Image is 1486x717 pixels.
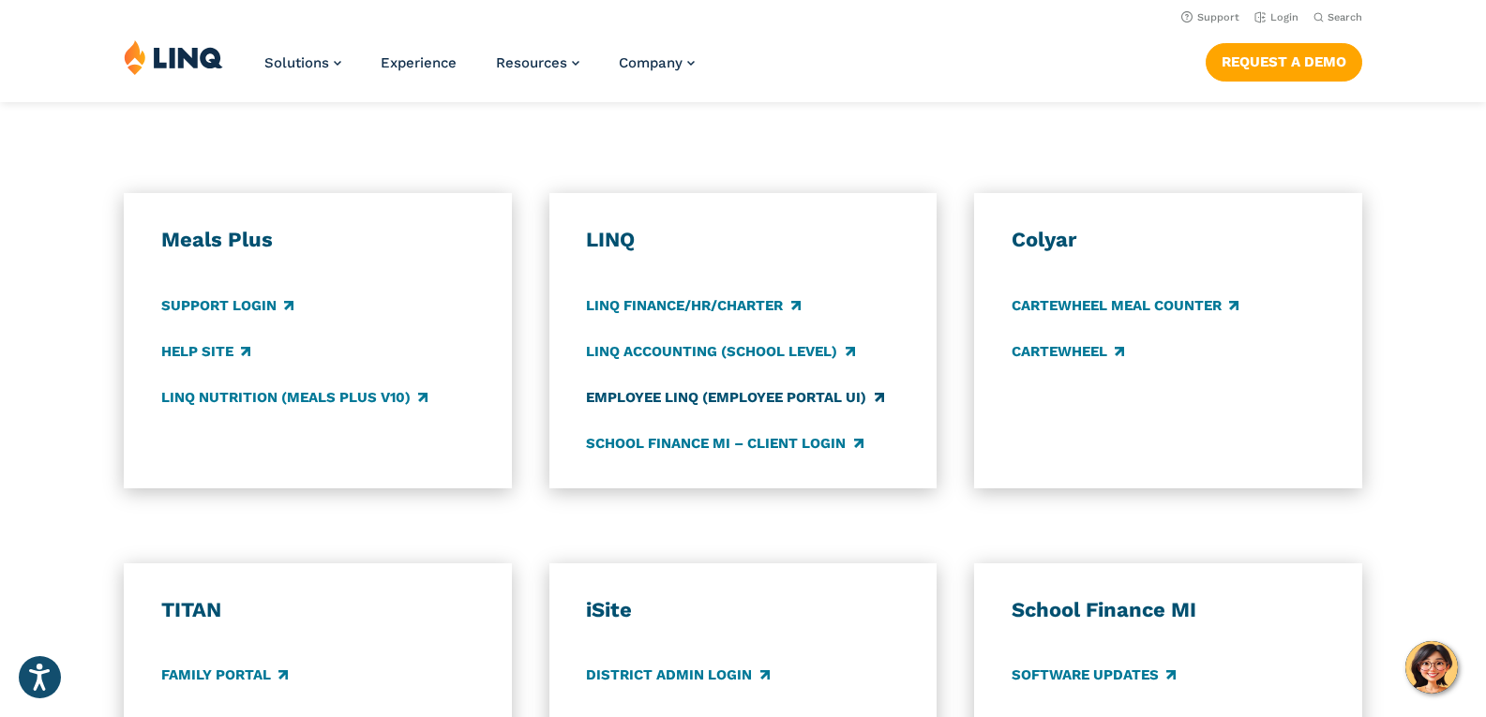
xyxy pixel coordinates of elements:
[161,665,288,686] a: Family Portal
[264,54,341,71] a: Solutions
[1405,641,1458,694] button: Hello, have a question? Let’s chat.
[1328,11,1362,23] span: Search
[586,341,854,362] a: LINQ Accounting (school level)
[586,433,863,454] a: School Finance MI – Client Login
[586,665,769,686] a: District Admin Login
[161,341,250,362] a: Help Site
[586,387,883,408] a: Employee LINQ (Employee Portal UI)
[586,597,899,623] h3: iSite
[1012,227,1325,253] h3: Colyar
[1012,665,1176,686] a: Software Updates
[496,54,579,71] a: Resources
[161,295,293,316] a: Support Login
[124,39,223,75] img: LINQ | K‑12 Software
[1313,10,1362,24] button: Open Search Bar
[1206,43,1362,81] a: Request a Demo
[1012,295,1238,316] a: CARTEWHEEL Meal Counter
[161,227,474,253] h3: Meals Plus
[1012,341,1124,362] a: CARTEWHEEL
[161,597,474,623] h3: TITAN
[1012,597,1325,623] h3: School Finance MI
[1181,11,1239,23] a: Support
[586,227,899,253] h3: LINQ
[586,295,800,316] a: LINQ Finance/HR/Charter
[264,54,329,71] span: Solutions
[161,387,428,408] a: LINQ Nutrition (Meals Plus v10)
[381,54,457,71] a: Experience
[1254,11,1298,23] a: Login
[496,54,567,71] span: Resources
[619,54,683,71] span: Company
[1206,39,1362,81] nav: Button Navigation
[264,39,695,101] nav: Primary Navigation
[619,54,695,71] a: Company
